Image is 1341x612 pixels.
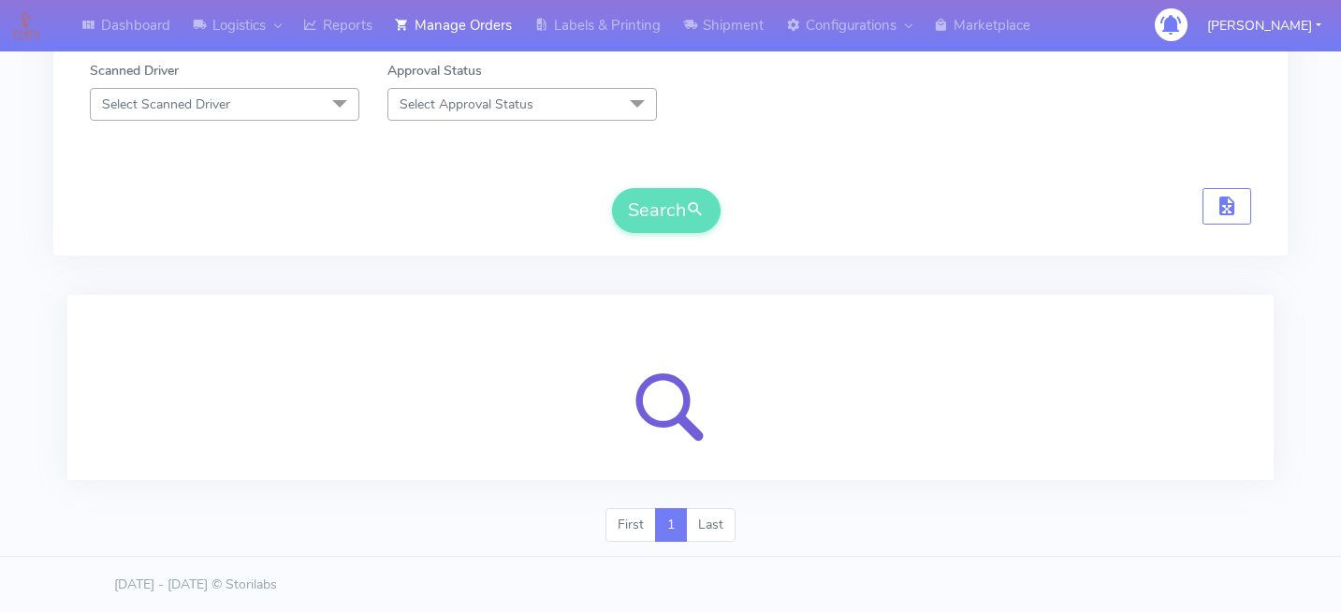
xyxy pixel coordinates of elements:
img: search-loader.svg [601,317,741,458]
span: Select Scanned Driver [102,95,230,113]
a: 1 [655,508,687,542]
span: Select Approval Status [400,95,533,113]
button: Search [612,188,721,233]
label: Scanned Driver [90,61,179,80]
button: [PERSON_NAME] [1193,7,1335,45]
label: Approval Status [387,61,482,80]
